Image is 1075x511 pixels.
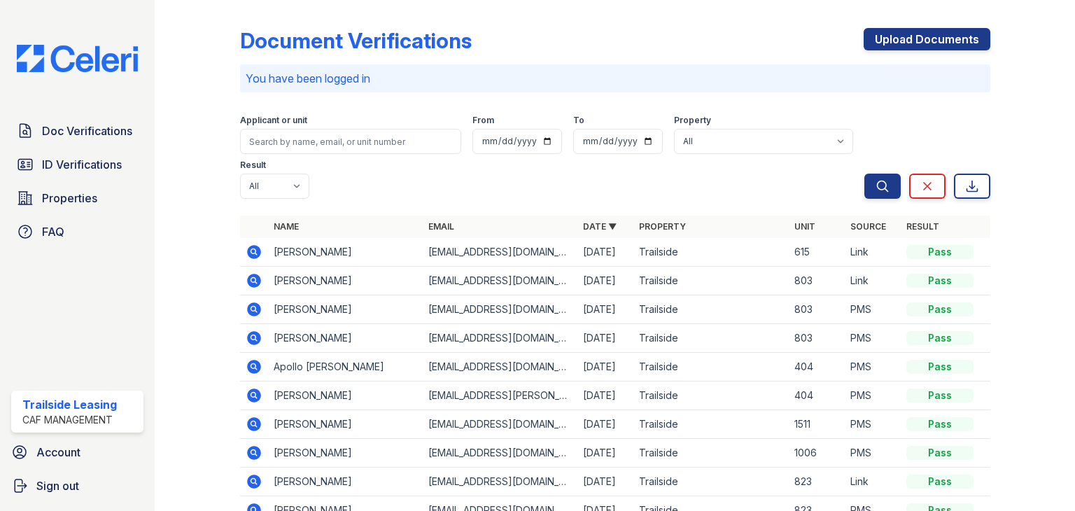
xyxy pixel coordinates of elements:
[274,221,299,232] a: Name
[633,439,788,468] td: Trailside
[789,295,845,324] td: 803
[577,410,633,439] td: [DATE]
[633,238,788,267] td: Trailside
[906,446,974,460] div: Pass
[6,438,149,466] a: Account
[845,238,901,267] td: Link
[906,245,974,259] div: Pass
[42,190,97,206] span: Properties
[789,238,845,267] td: 615
[22,413,117,427] div: CAF Management
[42,156,122,173] span: ID Verifications
[577,267,633,295] td: [DATE]
[577,324,633,353] td: [DATE]
[789,353,845,381] td: 404
[11,218,143,246] a: FAQ
[36,477,79,494] span: Sign out
[789,324,845,353] td: 803
[423,381,577,410] td: [EMAIL_ADDRESS][PERSON_NAME][DOMAIN_NAME]
[577,439,633,468] td: [DATE]
[789,410,845,439] td: 1511
[639,221,686,232] a: Property
[633,324,788,353] td: Trailside
[423,238,577,267] td: [EMAIL_ADDRESS][DOMAIN_NAME]
[423,295,577,324] td: [EMAIL_ADDRESS][DOMAIN_NAME]
[6,45,149,72] img: CE_Logo_Blue-a8612792a0a2168367f1c8372b55b34899dd931a85d93a1a3d3e32e68fde9ad4.png
[268,410,423,439] td: [PERSON_NAME]
[850,221,886,232] a: Source
[42,122,132,139] span: Doc Verifications
[845,410,901,439] td: PMS
[845,381,901,410] td: PMS
[789,267,845,295] td: 803
[423,410,577,439] td: [EMAIL_ADDRESS][DOMAIN_NAME]
[906,221,939,232] a: Result
[423,439,577,468] td: [EMAIL_ADDRESS][DOMAIN_NAME]
[845,439,901,468] td: PMS
[633,468,788,496] td: Trailside
[633,410,788,439] td: Trailside
[268,439,423,468] td: [PERSON_NAME]
[577,468,633,496] td: [DATE]
[42,223,64,240] span: FAQ
[577,238,633,267] td: [DATE]
[789,439,845,468] td: 1006
[423,353,577,381] td: [EMAIL_ADDRESS][DOMAIN_NAME]
[577,353,633,381] td: [DATE]
[845,353,901,381] td: PMS
[240,129,461,154] input: Search by name, email, or unit number
[906,417,974,431] div: Pass
[633,353,788,381] td: Trailside
[864,28,990,50] a: Upload Documents
[268,468,423,496] td: [PERSON_NAME]
[22,396,117,413] div: Trailside Leasing
[633,381,788,410] td: Trailside
[268,324,423,353] td: [PERSON_NAME]
[577,381,633,410] td: [DATE]
[573,115,584,126] label: To
[428,221,454,232] a: Email
[633,295,788,324] td: Trailside
[906,302,974,316] div: Pass
[906,274,974,288] div: Pass
[674,115,711,126] label: Property
[11,184,143,212] a: Properties
[583,221,617,232] a: Date ▼
[906,360,974,374] div: Pass
[423,324,577,353] td: [EMAIL_ADDRESS][DOMAIN_NAME]
[11,117,143,145] a: Doc Verifications
[789,468,845,496] td: 823
[11,150,143,178] a: ID Verifications
[240,160,266,171] label: Result
[845,468,901,496] td: Link
[789,381,845,410] td: 404
[246,70,985,87] p: You have been logged in
[633,267,788,295] td: Trailside
[240,115,307,126] label: Applicant or unit
[845,324,901,353] td: PMS
[268,267,423,295] td: [PERSON_NAME]
[6,472,149,500] a: Sign out
[268,238,423,267] td: [PERSON_NAME]
[845,295,901,324] td: PMS
[268,295,423,324] td: [PERSON_NAME]
[472,115,494,126] label: From
[577,295,633,324] td: [DATE]
[268,381,423,410] td: [PERSON_NAME]
[906,331,974,345] div: Pass
[906,388,974,402] div: Pass
[845,267,901,295] td: Link
[423,267,577,295] td: [EMAIL_ADDRESS][DOMAIN_NAME]
[36,444,80,461] span: Account
[794,221,815,232] a: Unit
[423,468,577,496] td: [EMAIL_ADDRESS][DOMAIN_NAME]
[240,28,472,53] div: Document Verifications
[906,475,974,489] div: Pass
[268,353,423,381] td: Apollo [PERSON_NAME]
